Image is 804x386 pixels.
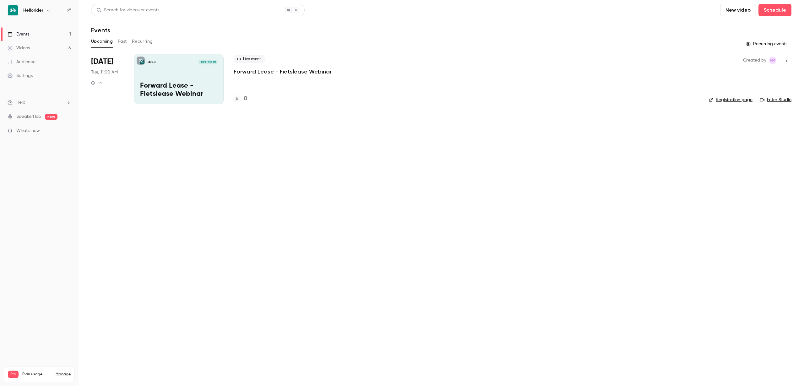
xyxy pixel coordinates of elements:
a: Forward Lease - Fietslease WebinarHellorider[DATE] 11:00 AMForward Lease - Fietslease Webinar [134,54,224,104]
h6: Hellorider [23,7,43,14]
button: Schedule [758,4,791,16]
h4: 0 [244,95,247,103]
span: Created by [743,57,766,64]
button: Recurring [132,36,153,46]
button: Past [118,36,127,46]
div: Oct 21 Tue, 11:00 AM (Europe/Amsterdam) [91,54,124,104]
div: Search for videos or events [96,7,159,14]
span: What's new [16,128,40,134]
div: 1 h [91,80,102,85]
li: help-dropdown-opener [8,99,71,106]
div: Settings [8,73,33,79]
div: Audience [8,59,35,65]
span: new [45,114,57,120]
span: [DATE] 11:00 AM [198,60,217,64]
iframe: Noticeable Trigger [63,128,71,134]
a: SpeakerHub [16,113,41,120]
span: Help [16,99,25,106]
img: Hellorider [8,5,18,15]
span: HM [770,57,775,64]
h1: Events [91,26,110,34]
span: Plan usage [22,372,52,377]
span: Heleen Mostert [769,57,776,64]
button: New video [720,4,756,16]
span: [DATE] [91,57,113,67]
span: Pro [8,371,19,378]
span: Live event [234,55,265,63]
button: Upcoming [91,36,113,46]
span: Tue, 11:00 AM [91,69,118,75]
a: Manage [56,372,71,377]
a: Forward Lease - Fietslease Webinar [234,68,332,75]
a: 0 [234,95,247,103]
a: Registration page [709,97,752,103]
p: Hellorider [146,61,156,64]
button: Recurring events [743,39,791,49]
p: Forward Lease - Fietslease Webinar [140,82,218,98]
div: Events [8,31,29,37]
div: Videos [8,45,30,51]
a: Enter Studio [760,97,791,103]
